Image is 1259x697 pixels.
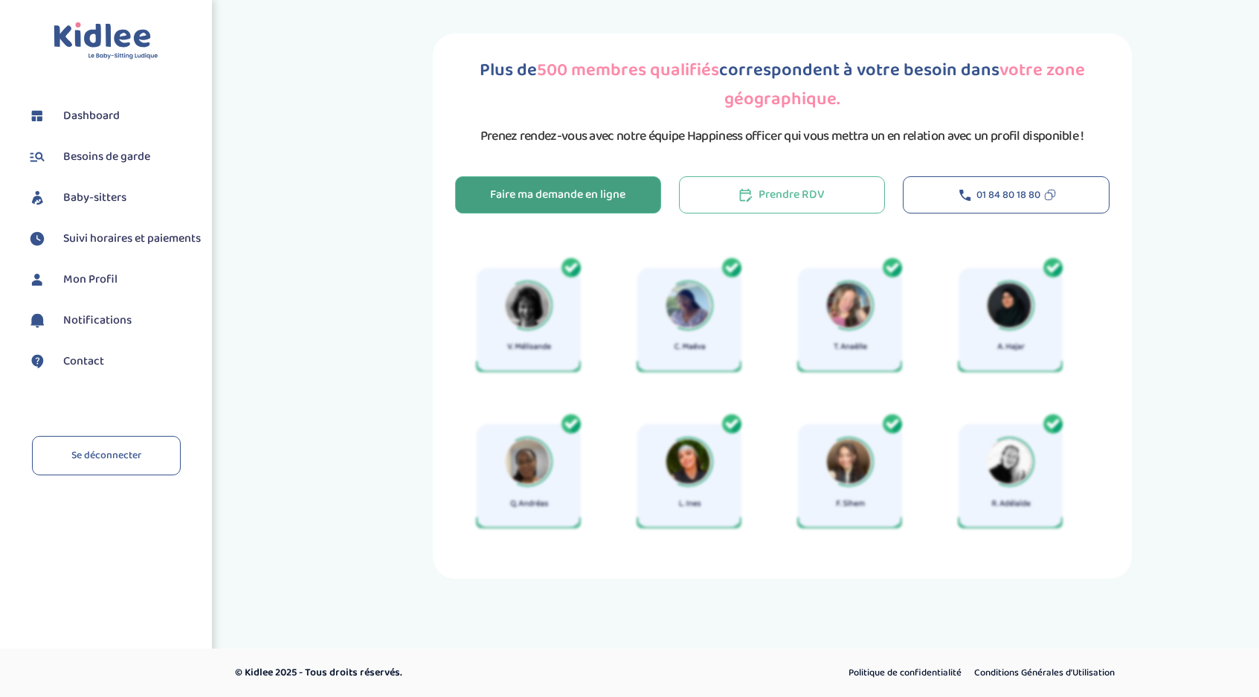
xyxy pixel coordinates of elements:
a: Mon Profil [26,269,201,291]
img: notification.svg [26,309,48,332]
span: 500 membres qualifiés [537,56,719,85]
a: Dashboard [26,105,201,127]
img: besoin.svg [26,146,48,168]
a: Notifications [26,309,201,332]
img: profil.svg [26,269,48,291]
span: votre zone géographique. [724,56,1085,114]
img: suivihoraire.svg [26,228,48,250]
img: kidlee_welcome_white_desktop.PNG [455,243,1091,556]
h1: Plus de correspondent à votre besoin dans [455,56,1110,114]
a: Se déconnecter [32,436,181,475]
img: logo.svg [54,22,158,60]
span: Mon Profil [63,271,117,289]
a: Besoins de garde [26,146,201,168]
span: 01 84 80 18 80 [976,187,1040,203]
span: Contact [63,353,104,370]
button: Faire ma demande en ligne [455,176,661,213]
a: Suivi horaires et paiements [26,228,201,250]
button: 01 84 80 18 80 [903,176,1109,213]
div: Faire ma demande en ligne [490,187,625,204]
img: babysitters.svg [26,187,48,209]
span: Notifications [63,312,132,330]
a: Conditions Générales d’Utilisation [969,664,1120,683]
img: dashboard.svg [26,105,48,127]
span: Dashboard [63,107,120,125]
span: Besoins de garde [63,148,150,166]
p: Prenez rendez-vous avec notre équipe Happiness officer qui vous mettra un en relation avec un pro... [480,126,1084,147]
img: contact.svg [26,350,48,373]
span: Baby-sitters [63,189,126,207]
a: Baby-sitters [26,187,201,209]
button: Prendre RDV [679,176,885,213]
span: Suivi horaires et paiements [63,230,201,248]
a: Politique de confidentialité [843,664,967,683]
div: Prendre RDV [739,187,825,204]
p: © Kidlee 2025 - Tous droits réservés. [235,665,693,681]
a: Contact [26,350,201,373]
